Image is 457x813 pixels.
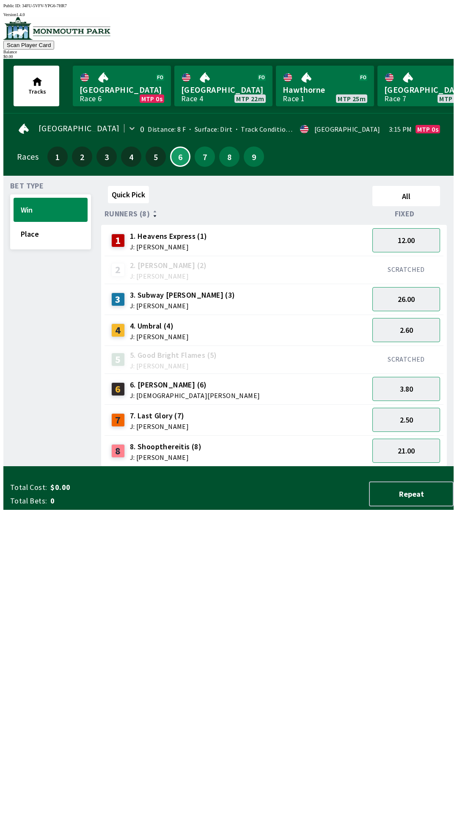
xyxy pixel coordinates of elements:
button: Place [14,222,88,246]
button: All [372,186,440,206]
button: Scan Player Card [3,41,54,50]
span: $0.00 [50,482,184,492]
span: 3.80 [400,384,413,394]
button: 9 [244,147,264,167]
span: MTP 0s [141,95,162,102]
span: 1. Heavens Express (1) [130,231,207,242]
button: 26.00 [372,287,440,311]
span: J: [PERSON_NAME] [130,273,207,279]
div: Race 4 [181,95,203,102]
span: Surface: Dirt [186,125,232,133]
span: 21.00 [398,446,415,456]
button: 7 [195,147,215,167]
span: 7. Last Glory (7) [130,410,189,421]
span: 8 [221,154,237,160]
span: 4 [123,154,139,160]
button: 8 [219,147,240,167]
button: 6 [170,147,190,167]
button: 1 [47,147,68,167]
div: 6 [111,382,125,396]
span: Repeat [377,489,446,499]
span: Hawthorne [283,84,367,95]
a: HawthorneRace 1MTP 25m [276,66,374,106]
button: 21.00 [372,439,440,463]
span: J: [PERSON_NAME] [130,302,235,309]
div: 3 [111,293,125,306]
span: [GEOGRAPHIC_DATA] [39,125,120,132]
span: 3:15 PM [389,126,412,133]
button: Win [14,198,88,222]
span: Total Bets: [10,496,47,506]
div: Balance [3,50,454,54]
button: Quick Pick [108,186,149,203]
span: 1 [50,154,66,160]
button: 5 [146,147,166,167]
button: 4 [121,147,141,167]
div: Races [17,153,39,160]
span: Place [21,229,80,239]
div: [GEOGRAPHIC_DATA] [314,126,380,133]
button: Tracks [14,66,59,106]
a: [GEOGRAPHIC_DATA]Race 4MTP 22m [174,66,273,106]
div: Runners (8) [105,210,369,218]
span: 6 [173,155,187,159]
span: 6. [PERSON_NAME] (6) [130,379,260,390]
div: Race 1 [283,95,305,102]
span: 2 [74,154,90,160]
span: 3. Subway [PERSON_NAME] (3) [130,290,235,301]
button: 2.60 [372,318,440,342]
span: [GEOGRAPHIC_DATA] [181,84,266,95]
div: Version 1.4.0 [3,12,454,17]
div: Race 6 [80,95,102,102]
span: [GEOGRAPHIC_DATA] [80,84,164,95]
div: 1 [111,234,125,247]
img: venue logo [3,17,110,40]
div: 5 [111,353,125,366]
span: Win [21,205,80,215]
div: 0 [140,126,144,133]
span: 9 [246,154,262,160]
span: 5. Good Bright Flames (5) [130,350,217,361]
span: 12.00 [398,235,415,245]
span: J: [PERSON_NAME] [130,362,217,369]
span: Bet Type [10,183,44,189]
div: $ 0.00 [3,54,454,59]
button: 2.50 [372,408,440,432]
span: Fixed [395,210,415,217]
span: Distance: 8 F [148,125,186,133]
span: MTP 22m [236,95,264,102]
span: Track Condition: Firm [232,125,307,133]
div: 4 [111,324,125,337]
div: SCRATCHED [372,355,440,363]
div: Race 7 [384,95,406,102]
button: 2 [72,147,92,167]
div: 8 [111,444,125,458]
div: 2 [111,263,125,277]
span: J: [PERSON_NAME] [130,333,189,340]
div: Public ID: [3,3,454,8]
span: 5 [148,154,164,160]
span: 26.00 [398,294,415,304]
button: 12.00 [372,228,440,252]
span: Total Cost: [10,482,47,492]
span: 3 [99,154,115,160]
span: 8. Shoopthereitis (8) [130,441,201,452]
span: J: [DEMOGRAPHIC_DATA][PERSON_NAME] [130,392,260,399]
span: 2.50 [400,415,413,425]
span: J: [PERSON_NAME] [130,243,207,250]
span: All [376,191,436,201]
span: J: [PERSON_NAME] [130,454,201,461]
span: 2.60 [400,325,413,335]
div: Fixed [369,210,443,218]
span: 4. Umbral (4) [130,321,189,332]
div: 7 [111,413,125,427]
span: Runners (8) [105,210,150,217]
div: SCRATCHED [372,265,440,274]
button: Repeat [369,481,454,506]
button: 3 [96,147,117,167]
span: MTP 25m [338,95,366,102]
span: MTP 0s [417,126,438,133]
span: 2. [PERSON_NAME] (2) [130,260,207,271]
span: J: [PERSON_NAME] [130,423,189,430]
a: [GEOGRAPHIC_DATA]Race 6MTP 0s [73,66,171,106]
